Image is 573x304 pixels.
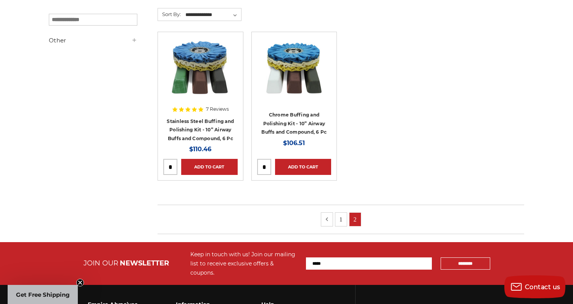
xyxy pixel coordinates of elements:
[283,139,305,147] span: $106.51
[49,36,137,45] h5: Other
[8,285,78,304] div: Get Free ShippingClose teaser
[76,279,84,286] button: Close teaser
[190,250,298,277] div: Keep in touch with us! Join our mailing list to receive exclusive offers & coupons.
[264,37,325,99] img: 10 inch airway buff and polishing compound kit for chrome
[158,8,181,20] label: Sort By:
[257,37,331,112] a: 10 inch airway buff and polishing compound kit for chrome
[181,159,237,175] a: Add to Cart
[189,146,211,153] span: $110.46
[504,275,565,298] button: Contact us
[163,37,237,112] a: 10 inch airway buff and polishing compound kit for stainless steel
[170,37,231,99] img: 10 inch airway buff and polishing compound kit for stainless steel
[167,118,234,141] a: Stainless Steel Buffing and Polishing Kit - 10” Airway Buffs and Compound, 6 Pc
[84,259,118,267] span: JOIN OUR
[275,159,331,175] a: Add to Cart
[261,112,327,135] a: Chrome Buffing and Polishing Kit - 10” Airway Buffs and Compound, 6 Pc
[16,291,70,298] span: Get Free Shipping
[184,9,241,21] select: Sort By:
[525,283,560,291] span: Contact us
[120,259,169,267] span: NEWSLETTER
[335,213,347,226] a: 1
[349,213,361,226] a: 2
